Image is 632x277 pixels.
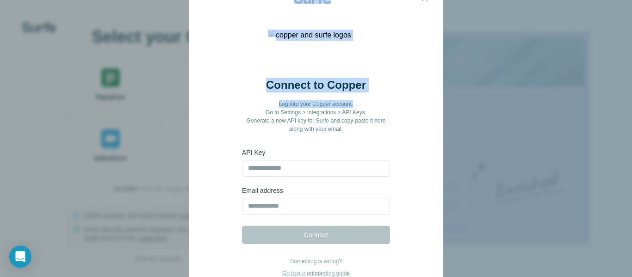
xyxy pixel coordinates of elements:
label: Email address [242,186,390,195]
h2: Connect to Copper [266,78,366,92]
img: copper and surfe logos [268,30,364,67]
p: Something is wrong? [282,257,350,265]
label: API Key [242,148,390,157]
p: Log into your Copper account. Go to Settings > Integrations > API Keys. Generate a new API key fo... [242,100,390,133]
div: Open Intercom Messenger [9,246,31,268]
